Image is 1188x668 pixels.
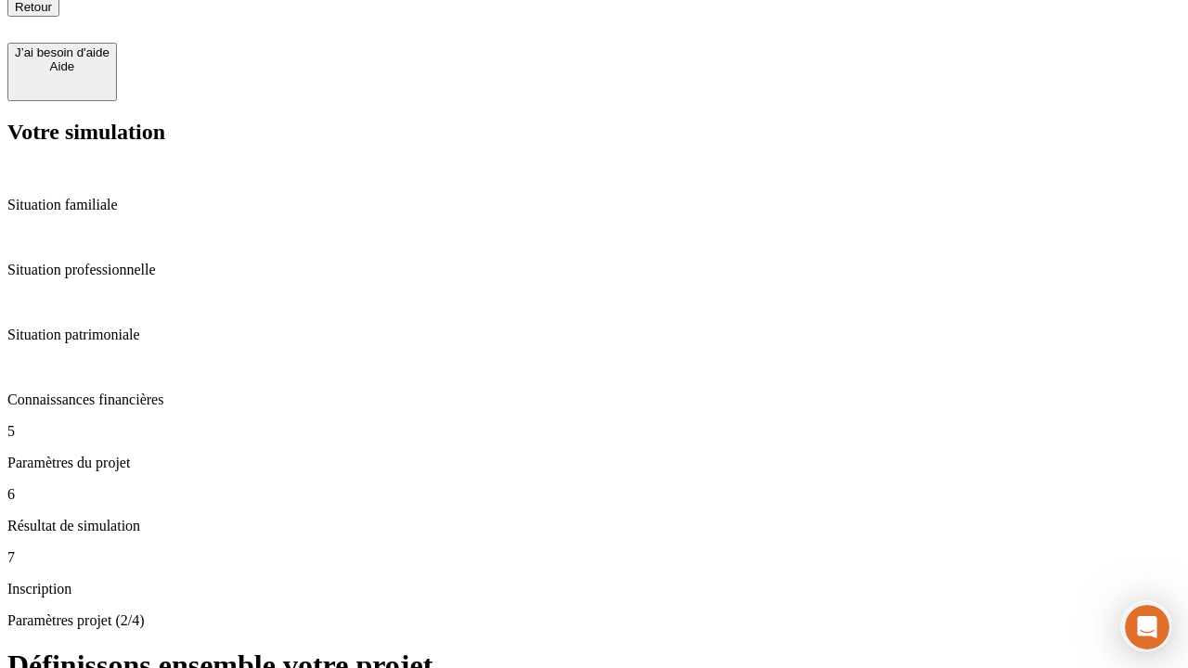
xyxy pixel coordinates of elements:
[7,423,1181,440] p: 5
[7,455,1181,471] p: Paramètres du projet
[7,612,1181,629] p: Paramètres projet (2/4)
[7,486,1181,503] p: 6
[7,518,1181,534] p: Résultat de simulation
[7,197,1181,213] p: Situation familiale
[7,262,1181,278] p: Situation professionnelle
[7,581,1181,597] p: Inscription
[15,45,110,59] div: J’ai besoin d'aide
[7,549,1181,566] p: 7
[1120,600,1172,652] iframe: Intercom live chat discovery launcher
[7,120,1181,145] h2: Votre simulation
[1125,605,1169,649] iframe: Intercom live chat
[7,43,117,101] button: J’ai besoin d'aideAide
[7,392,1181,408] p: Connaissances financières
[15,59,110,73] div: Aide
[7,327,1181,343] p: Situation patrimoniale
